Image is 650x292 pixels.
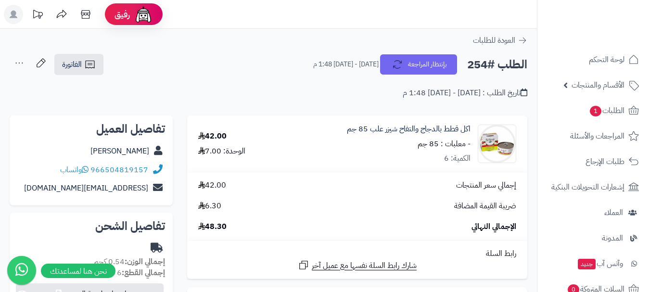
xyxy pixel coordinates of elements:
small: [DATE] - [DATE] 1:48 م [313,60,379,69]
a: تحديثات المنصة [25,5,50,26]
h2: الطلب #254 [467,55,527,75]
span: رفيق [115,9,130,20]
a: 966504819157 [90,164,148,176]
span: العملاء [604,206,623,219]
span: ضريبة القيمة المضافة [454,201,516,212]
span: المدونة [602,231,623,245]
a: العودة للطلبات [473,35,527,46]
div: الوحدة: 7.00 [198,146,245,157]
div: 42.00 [198,131,227,142]
h2: تفاصيل الشحن [17,220,165,232]
span: 1 [590,106,601,116]
a: [PERSON_NAME] [90,145,149,157]
span: الفاتورة [62,59,82,70]
a: إشعارات التحويلات البنكية [543,176,644,199]
strong: إجمالي القطع: [122,267,165,279]
a: شارك رابط السلة نفسها مع عميل آخر [298,259,417,271]
img: 73466f22682686486a650684ecef4a675cd4-90x90.png [478,125,516,163]
span: العودة للطلبات [473,35,515,46]
span: لوحة التحكم [589,53,625,66]
span: الأقسام والمنتجات [572,78,625,92]
strong: إجمالي الوزن: [125,256,165,267]
span: وآتس آب [577,257,623,270]
span: 6.30 [198,201,221,212]
small: - معلبات : 85 جم [418,138,471,150]
a: [EMAIL_ADDRESS][DOMAIN_NAME] [24,182,148,194]
small: 6 قطعة [99,267,165,279]
h2: تفاصيل العميل [17,123,165,135]
button: بإنتظار المراجعة [380,54,457,75]
a: العملاء [543,201,644,224]
a: المدونة [543,227,644,250]
small: 0.54 كجم [94,256,165,267]
span: طلبات الإرجاع [586,155,625,168]
a: وآتس آبجديد [543,252,644,275]
div: الكمية: 6 [444,153,471,164]
a: طلبات الإرجاع [543,150,644,173]
a: اكل قطط بالدجاج والتفاح شيزر علب 85 جم [347,124,471,135]
span: شارك رابط السلة نفسها مع عميل آخر [312,260,417,271]
a: الطلبات1 [543,99,644,122]
a: المراجعات والأسئلة [543,125,644,148]
div: رابط السلة [191,248,523,259]
span: المراجعات والأسئلة [570,129,625,143]
a: واتساب [60,164,89,176]
div: تاريخ الطلب : [DATE] - [DATE] 1:48 م [403,88,527,99]
span: 48.30 [198,221,227,232]
a: الفاتورة [54,54,103,75]
span: الطلبات [589,104,625,117]
img: ai-face.png [134,5,153,24]
span: الإجمالي النهائي [472,221,516,232]
span: 42.00 [198,180,226,191]
a: لوحة التحكم [543,48,644,71]
span: جديد [578,259,596,269]
span: إشعارات التحويلات البنكية [551,180,625,194]
span: إجمالي سعر المنتجات [456,180,516,191]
